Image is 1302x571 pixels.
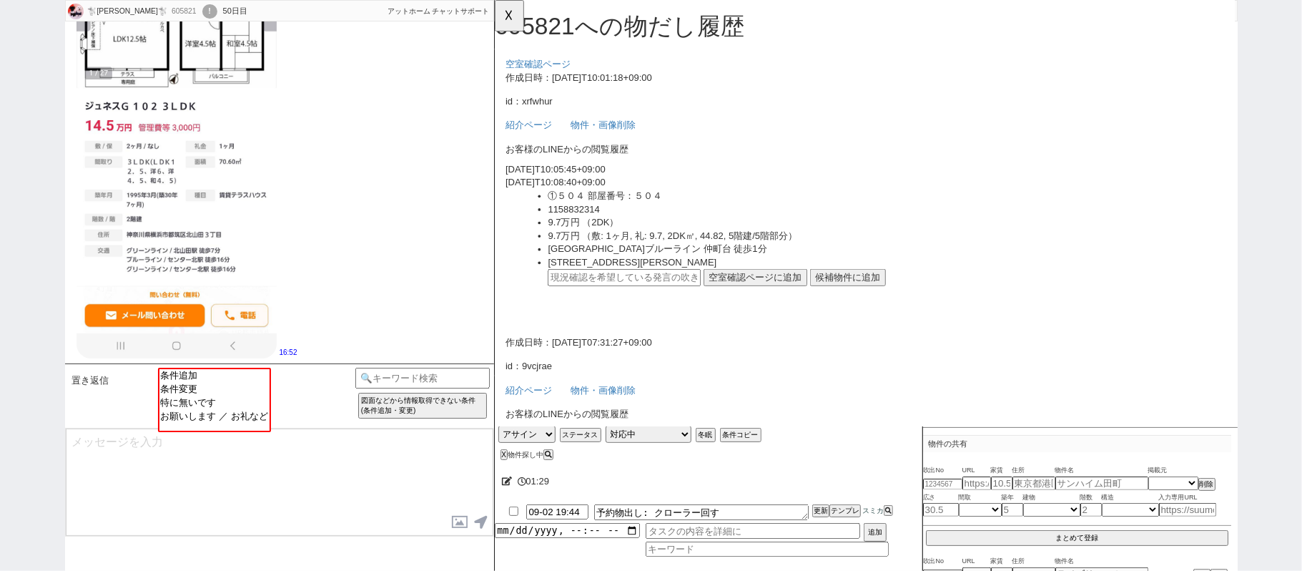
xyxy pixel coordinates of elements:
p: 16:52 [280,347,297,358]
button: 冬眠 [696,428,716,442]
p: お客様のLINEからの閲覧履歴 [11,153,784,167]
a: 紹介ページ [11,129,79,140]
input: 30.5 [923,503,959,517]
span: 間取 [959,492,1002,504]
input: サンハイム田町 [1055,477,1148,490]
span: 置き返信 [72,375,109,386]
option: 特に無いです [159,396,270,410]
button: まとめて登録 [926,530,1228,546]
span: 広さ [923,492,959,504]
span: 物件名 [1055,556,1148,567]
input: https://suumo.jp/chintai/jnc_000022489271 [962,477,991,490]
span: 物件名 [1055,465,1148,477]
input: キーワード [646,542,889,557]
input: 現況確認を希望している発言の吹き出し番号 [57,289,222,308]
input: 5 [1002,503,1023,517]
button: 追加 [864,523,887,542]
li: 9.7万円 （2DK） [57,232,784,246]
span: 吹出No [923,556,962,567]
img: 0hzCQyuhrqJWx8ADVk2dBbEwxQJgZfcXx-VzFiDR4FK1tCOWI9WG4-CkpTLAxEMzU9U2NiCxlSLghwE1IKYlbZWHswe1tGMGY... [68,4,84,19]
button: 条件コピー [720,428,761,442]
li: 1158832314 [57,218,784,232]
option: 条件追加 [159,369,270,383]
a: 物件・画像削除 [82,129,169,140]
div: 物件探し中 [500,451,558,459]
span: 入力専用URL [1159,492,1216,504]
button: 空室確認ページに追加 [225,289,336,308]
option: お願いします ／ お礼など [159,410,270,424]
span: 構造 [1102,492,1159,504]
span: 建物 [1023,492,1080,504]
button: 候補物件に追加 [339,289,420,308]
div: ! [202,4,217,19]
li: ①５０４ 部屋番号：５０４ [57,203,784,218]
p: 作成日時：[DATE]T07:31:27+09:00 [11,361,784,375]
a: 空室確認ページ [11,63,82,74]
span: 住所 [1012,556,1055,567]
a: 物件・画像削除 [82,414,169,425]
span: 住所 [1012,465,1055,477]
span: スミカ [861,507,884,514]
p: id：xrfwhur [11,102,784,116]
input: 2 [1080,503,1102,517]
input: タスクの内容を詳細に [646,523,860,539]
p: id：9vcjrae [11,386,784,401]
input: https://suumo.jp/chintai/jnc_000022489271 [1159,503,1216,517]
button: テンプレ [829,504,861,517]
button: 削除 [1198,478,1215,491]
li: [GEOGRAPHIC_DATA]ブルーライン 仲町台 徒歩1分 [57,260,784,275]
span: 築年 [1002,492,1023,504]
button: 図面などから情報取得できない条件 (条件追加・変更) [358,393,488,419]
div: 🐩[PERSON_NAME]🐩 [86,6,167,17]
button: 更新 [812,504,829,517]
div: 50日目 [223,6,247,17]
div: 605821 [167,6,199,17]
option: 条件変更 [159,383,270,396]
button: ステータス [560,428,601,442]
li: [DATE]T10:08:40+09:00 [11,189,784,203]
span: 吹出No [923,465,962,477]
li: 9.7万円 （敷: 1ヶ月, 礼: 9.7, 2DK㎡, 44.82, 5階建/5階部分） [57,246,784,260]
span: アットホーム チャットサポート [388,7,490,15]
a: 紹介ページ [11,414,79,425]
li: [DATE]T10:05:45+09:00 [11,175,784,189]
span: 01:29 [526,476,550,487]
p: お客様のLINEからの閲覧履歴 [11,438,784,452]
input: 🔍キーワード検索 [355,368,490,389]
span: 階数 [1080,492,1102,504]
span: URL [962,556,991,567]
button: X [500,449,508,460]
input: 東京都港区海岸３ [1012,477,1055,490]
span: URL [962,465,991,477]
li: [STREET_ADDRESS][PERSON_NAME] [57,275,784,289]
input: 1234567 [923,479,962,489]
span: 掲載元 [1148,465,1168,477]
span: 家賃 [991,465,1012,477]
p: 物件の共有 [923,435,1231,452]
span: 家賃 [991,556,1012,567]
p: 作成日時：[DATE]T10:01:18+09:00 [11,76,784,90]
input: 10.5 [991,477,1012,490]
